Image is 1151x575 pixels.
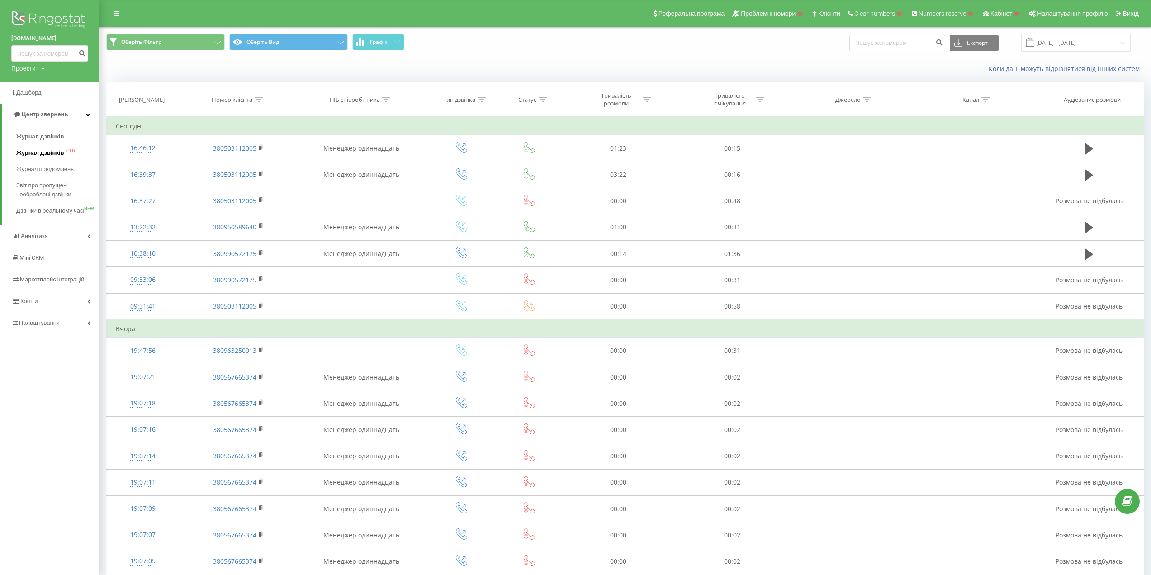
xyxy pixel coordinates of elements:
[213,144,256,152] a: 380503112005
[1056,399,1123,408] span: Розмова не відбулась
[352,34,404,50] button: Графік
[16,89,42,96] span: Дашборд
[561,522,675,548] td: 00:00
[213,504,256,513] a: 380567665374
[213,399,256,408] a: 380567665374
[370,39,388,45] span: Графік
[20,298,38,304] span: Кошти
[16,148,64,157] span: Журнал дзвінків
[213,249,256,258] a: 380990572175
[21,233,48,239] span: Аналiтика
[561,548,675,575] td: 00:00
[919,10,966,17] span: Numbers reserve
[990,10,1013,17] span: Кабінет
[106,34,225,50] button: Оберіть Фільтр
[298,417,425,443] td: Менеджер одиннадцать
[518,96,536,104] div: Статус
[818,10,840,17] span: Клієнти
[19,319,60,326] span: Налаштування
[561,293,675,320] td: 00:00
[1056,373,1123,381] span: Розмова не відбулась
[1123,10,1139,17] span: Вихід
[16,177,99,203] a: Звіт про пропущені необроблені дзвінки
[1056,504,1123,513] span: Розмова не відбулась
[19,254,44,261] span: Mini CRM
[213,425,256,434] a: 380567665374
[298,135,425,162] td: Менеджер одиннадцать
[706,92,754,107] div: Тривалість очікування
[298,522,425,548] td: Менеджер одиннадцать
[116,552,170,570] div: 19:07:05
[561,469,675,495] td: 00:00
[561,214,675,240] td: 01:00
[675,417,789,443] td: 00:02
[1056,531,1123,539] span: Розмова не відбулась
[16,161,99,177] a: Журнал повідомлень
[741,10,796,17] span: Проблемні номери
[675,364,789,390] td: 00:02
[298,443,425,469] td: Менеджер одиннадцать
[1056,557,1123,565] span: Розмова не відбулась
[1056,302,1123,310] span: Розмова не відбулась
[213,451,256,460] a: 380567665374
[989,64,1144,73] a: Коли дані можуть відрізнятися вiд інших систем
[298,214,425,240] td: Менеджер одиннадцать
[107,117,1144,135] td: Сьогодні
[213,276,256,284] a: 380990572175
[16,128,99,145] a: Журнал дзвінків
[675,188,789,214] td: 00:48
[22,111,68,118] span: Центр звернень
[962,96,979,104] div: Канал
[675,469,789,495] td: 00:02
[298,548,425,575] td: Менеджер одиннадцать
[561,417,675,443] td: 00:00
[1037,10,1108,17] span: Налаштування профілю
[121,38,161,46] span: Оберіть Фільтр
[561,162,675,188] td: 03:22
[213,196,256,205] a: 380503112005
[298,469,425,495] td: Менеджер одиннадцать
[116,298,170,315] div: 09:31:41
[561,364,675,390] td: 00:00
[213,223,256,231] a: 380950589640
[116,192,170,210] div: 16:37:27
[213,170,256,179] a: 380503112005
[11,45,88,62] input: Пошук за номером
[1056,196,1123,205] span: Розмова не відбулась
[1064,96,1121,104] div: Аудіозапис розмови
[298,390,425,417] td: Менеджер одиннадцать
[298,364,425,390] td: Менеджер одиннадцать
[658,10,725,17] span: Реферальна програма
[592,92,640,107] div: Тривалість розмови
[119,96,165,104] div: [PERSON_NAME]
[950,35,999,51] button: Експорт
[213,302,256,310] a: 380503112005
[116,394,170,412] div: 19:07:18
[116,474,170,491] div: 19:07:11
[116,526,170,544] div: 19:07:07
[561,390,675,417] td: 00:00
[675,241,789,267] td: 01:36
[675,214,789,240] td: 00:31
[1056,276,1123,284] span: Розмова не відбулась
[561,188,675,214] td: 00:00
[116,368,170,386] div: 19:07:21
[835,96,861,104] div: Джерело
[1056,425,1123,434] span: Розмова не відбулась
[107,320,1144,338] td: Вчора
[213,531,256,539] a: 380567665374
[849,35,945,51] input: Пошук за номером
[675,522,789,548] td: 00:02
[20,276,85,283] span: Маркетплейс інтеграцій
[854,10,895,17] span: Clear numbers
[212,96,252,104] div: Номер клієнта
[11,9,88,32] img: Ringostat logo
[1056,346,1123,355] span: Розмова не відбулась
[116,500,170,518] div: 19:07:09
[116,447,170,465] div: 19:07:14
[16,203,99,219] a: Дзвінки в реальному часіNEW
[675,443,789,469] td: 00:02
[675,548,789,575] td: 00:02
[116,342,170,360] div: 19:47:56
[561,337,675,364] td: 00:00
